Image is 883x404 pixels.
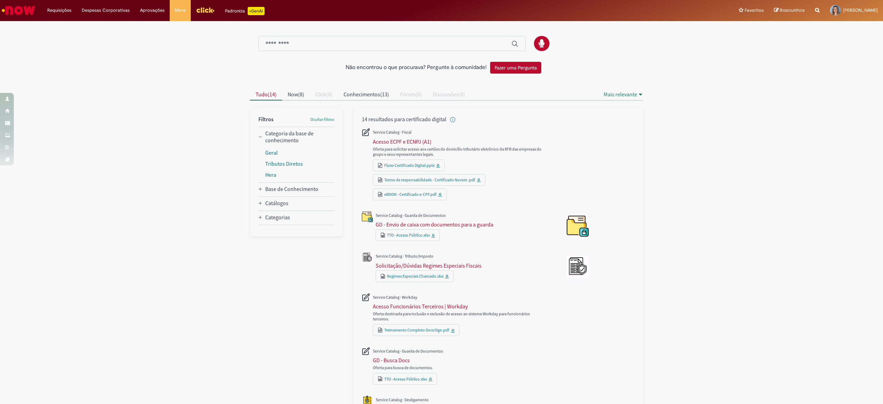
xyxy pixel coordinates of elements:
[47,7,71,14] span: Requisições
[175,7,186,14] span: More
[346,65,487,71] h2: Não encontrou o que procurava? Pergunte à comunidade!
[140,7,165,14] span: Aprovações
[780,7,805,13] span: Rascunhos
[196,5,215,15] img: click_logo_yellow_360x200.png
[248,7,265,15] p: +GenAi
[843,7,878,13] span: [PERSON_NAME]
[490,62,541,74] button: Fazer uma Pergunta
[1,3,36,17] img: ServiceNow
[745,7,764,14] span: Favoritos
[774,7,805,14] a: Rascunhos
[225,7,265,15] div: Padroniza
[82,7,130,14] span: Despesas Corporativas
